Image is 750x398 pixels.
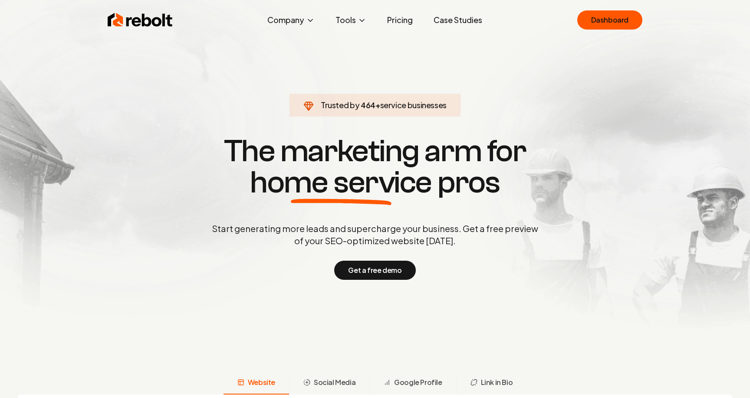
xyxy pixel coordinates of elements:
[108,11,173,29] img: Rebolt Logo
[394,377,442,388] span: Google Profile
[314,377,355,388] span: Social Media
[427,11,489,29] a: Case Studies
[334,261,415,280] button: Get a free demo
[248,377,275,388] span: Website
[456,372,527,395] button: Link in Bio
[369,372,456,395] button: Google Profile
[375,100,380,110] span: +
[260,11,322,29] button: Company
[210,222,540,247] p: Start generating more leads and supercharge your business. Get a free preview of your SEO-optimiz...
[380,100,447,110] span: service businesses
[321,100,359,110] span: Trusted by
[577,10,642,30] a: Dashboard
[167,136,583,198] h1: The marketing arm for pros
[380,11,420,29] a: Pricing
[329,11,373,29] button: Tools
[289,372,369,395] button: Social Media
[481,377,513,388] span: Link in Bio
[250,167,432,198] span: home service
[361,99,375,111] span: 464
[224,372,289,395] button: Website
